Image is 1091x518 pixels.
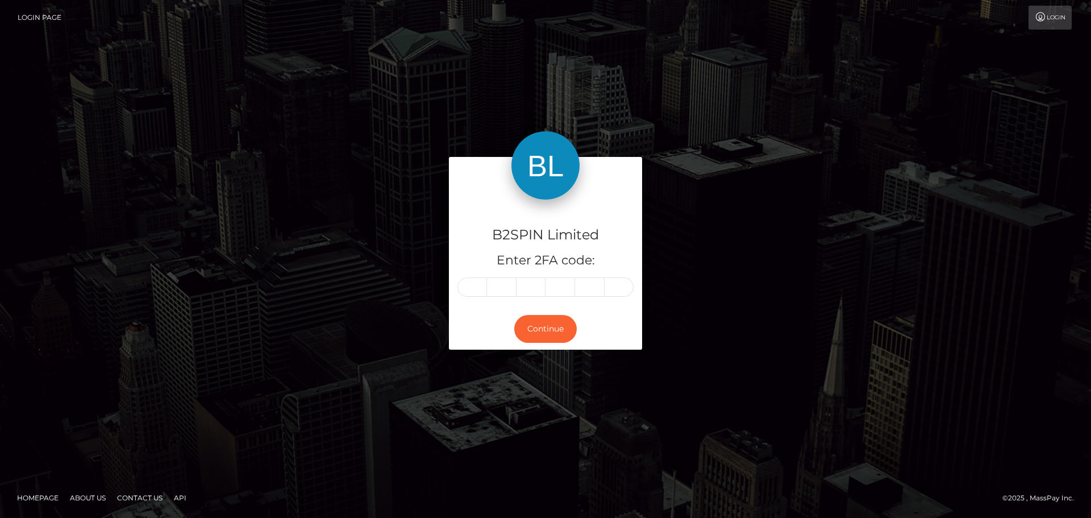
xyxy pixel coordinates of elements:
[457,225,634,245] h4: B2SPIN Limited
[113,489,167,507] a: Contact Us
[511,131,580,200] img: B2SPIN Limited
[169,489,191,507] a: API
[13,489,63,507] a: Homepage
[18,6,61,30] a: Login Page
[65,489,110,507] a: About Us
[514,315,577,343] button: Continue
[1002,492,1082,504] div: © 2025 , MassPay Inc.
[457,252,634,270] h5: Enter 2FA code:
[1028,6,1072,30] a: Login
